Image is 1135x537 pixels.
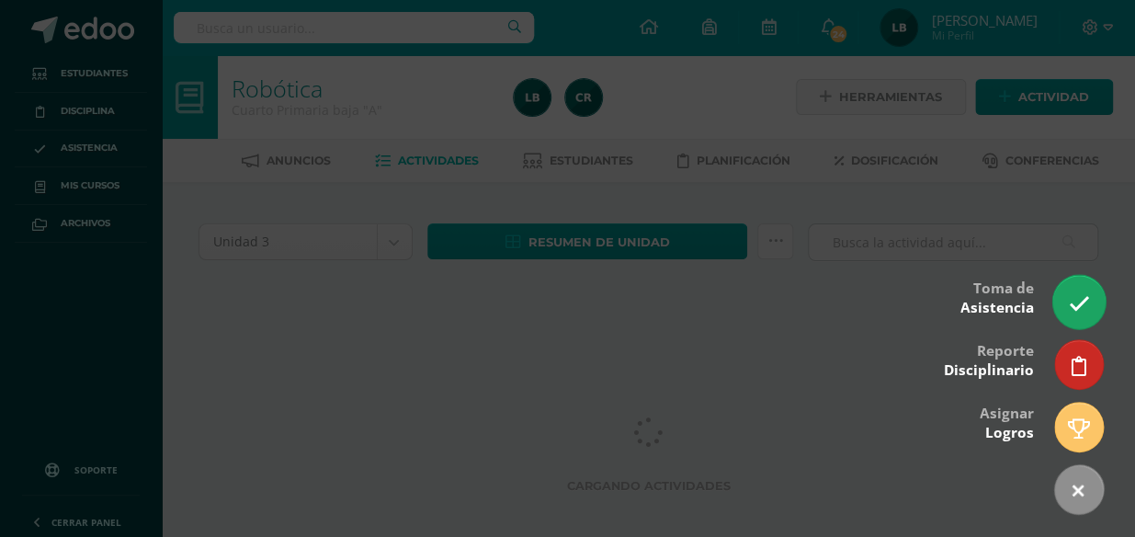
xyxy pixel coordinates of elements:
div: Toma de [960,267,1034,326]
span: Disciplinario [944,360,1034,380]
div: Reporte [944,329,1034,389]
span: Asistencia [960,298,1034,317]
span: Logros [985,423,1034,442]
div: Asignar [980,392,1034,451]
